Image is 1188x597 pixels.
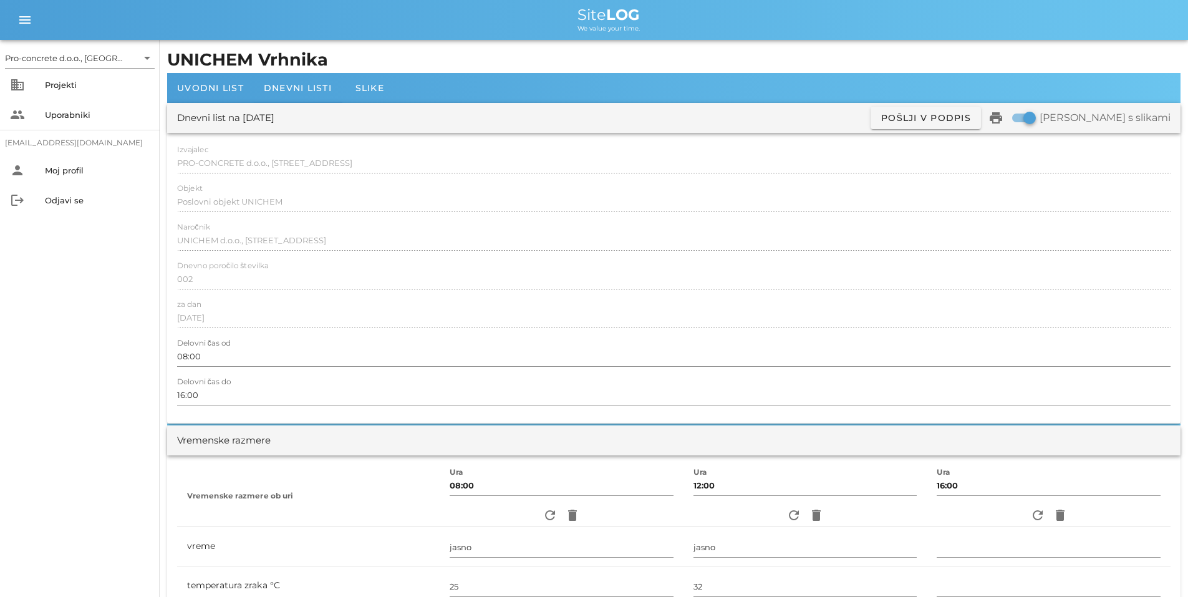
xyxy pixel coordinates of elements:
[577,6,640,24] span: Site
[1010,462,1188,597] iframe: Chat Widget
[45,165,150,175] div: Moj profil
[45,80,150,90] div: Projekti
[10,163,25,178] i: person
[177,434,271,448] div: Vremenske razmere
[1040,112,1171,124] label: [PERSON_NAME] s slikami
[1010,462,1188,597] div: Pripomoček za klepet
[10,77,25,92] i: business
[45,110,150,120] div: Uporabniki
[577,24,640,32] span: We value your time.
[177,82,244,94] span: Uvodni list
[264,82,332,94] span: Dnevni listi
[177,111,274,125] div: Dnevni list na [DATE]
[450,468,463,477] label: Ura
[10,107,25,122] i: people
[10,193,25,208] i: logout
[871,107,981,129] button: Pošlji v podpis
[17,12,32,27] i: menu
[355,82,384,94] span: Slike
[543,508,558,523] i: refresh
[177,377,231,387] label: Delovni čas do
[5,52,124,64] div: Pro-concrete d.o.o., [GEOGRAPHIC_DATA]
[786,508,801,523] i: refresh
[177,527,440,566] td: vreme
[937,468,950,477] label: Ura
[167,47,1181,73] h1: UNICHEM Vrhnika
[565,508,580,523] i: delete
[693,468,707,477] label: Ura
[809,508,824,523] i: delete
[881,112,971,124] span: Pošlji v podpis
[606,6,640,24] b: LOG
[177,339,231,348] label: Delovni čas od
[988,110,1003,125] i: print
[177,223,210,232] label: Naročnik
[5,48,155,68] div: Pro-concrete d.o.o., [GEOGRAPHIC_DATA]
[177,300,201,309] label: za dan
[177,184,203,193] label: Objekt
[177,465,440,527] th: Vremenske razmere ob uri
[45,195,150,205] div: Odjavi se
[177,261,269,271] label: Dnevno poročilo številka
[177,145,208,155] label: Izvajalec
[140,51,155,66] i: arrow_drop_down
